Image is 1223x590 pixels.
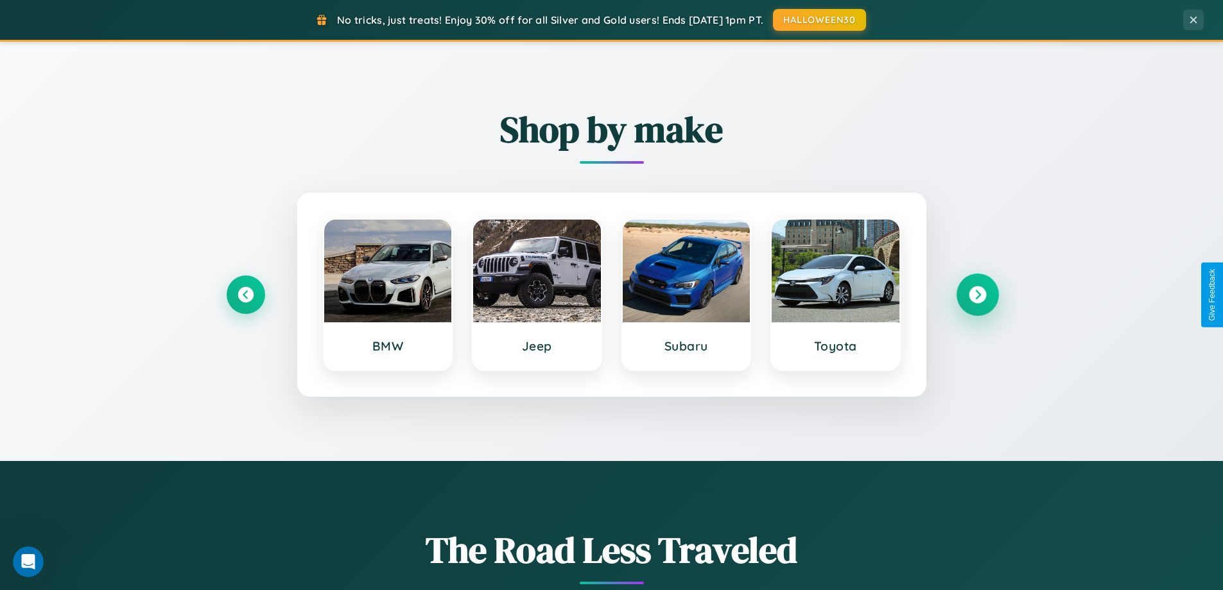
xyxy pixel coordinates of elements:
h2: Shop by make [227,105,997,154]
button: HALLOWEEN30 [773,9,866,31]
h1: The Road Less Traveled [227,525,997,575]
h3: BMW [337,338,439,354]
span: No tricks, just treats! Enjoy 30% off for all Silver and Gold users! Ends [DATE] 1pm PT. [337,13,763,26]
div: Give Feedback [1208,269,1217,321]
h3: Subaru [636,338,738,354]
h3: Toyota [785,338,887,354]
iframe: Intercom live chat [13,546,44,577]
h3: Jeep [486,338,588,354]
